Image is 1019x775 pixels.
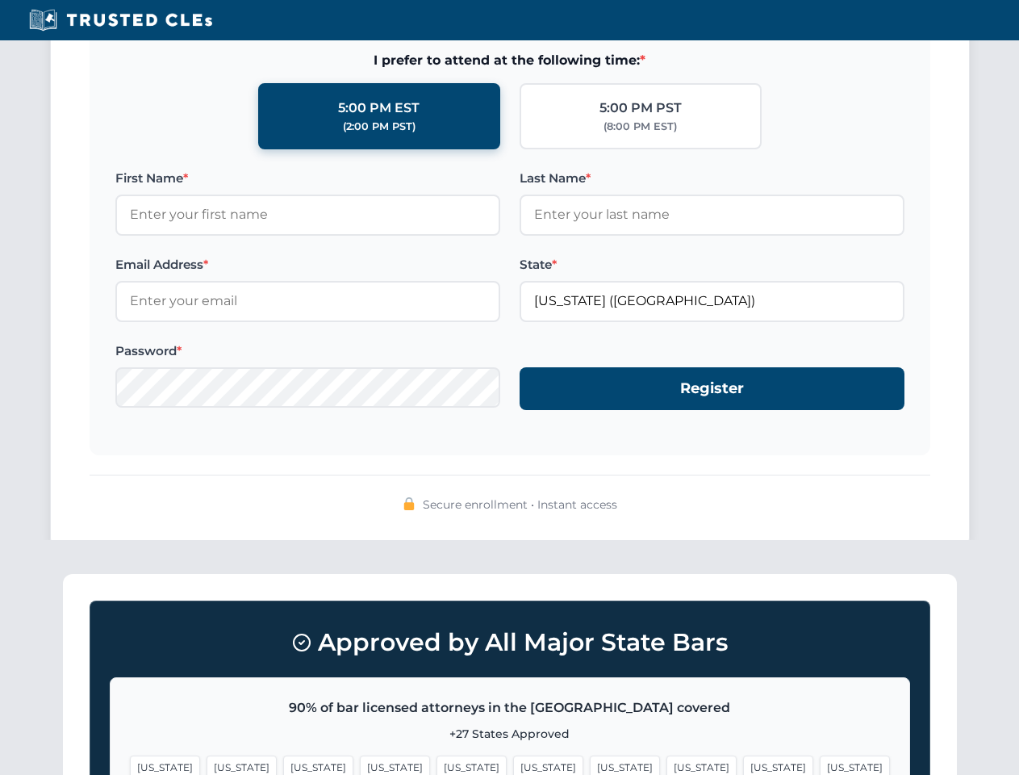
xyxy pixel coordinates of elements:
[603,119,677,135] div: (8:00 PM EST)
[115,50,904,71] span: I prefer to attend at the following time:
[115,255,500,274] label: Email Address
[599,98,682,119] div: 5:00 PM PST
[115,341,500,361] label: Password
[423,496,617,513] span: Secure enrollment • Instant access
[115,195,500,235] input: Enter your first name
[338,98,420,119] div: 5:00 PM EST
[520,281,904,321] input: Florida (FL)
[343,119,416,135] div: (2:00 PM PST)
[115,169,500,188] label: First Name
[403,497,416,510] img: 🔒
[520,367,904,410] button: Register
[130,697,890,718] p: 90% of bar licensed attorneys in the [GEOGRAPHIC_DATA] covered
[24,8,217,32] img: Trusted CLEs
[115,281,500,321] input: Enter your email
[520,255,904,274] label: State
[520,169,904,188] label: Last Name
[520,195,904,235] input: Enter your last name
[130,725,890,743] p: +27 States Approved
[110,621,910,664] h3: Approved by All Major State Bars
